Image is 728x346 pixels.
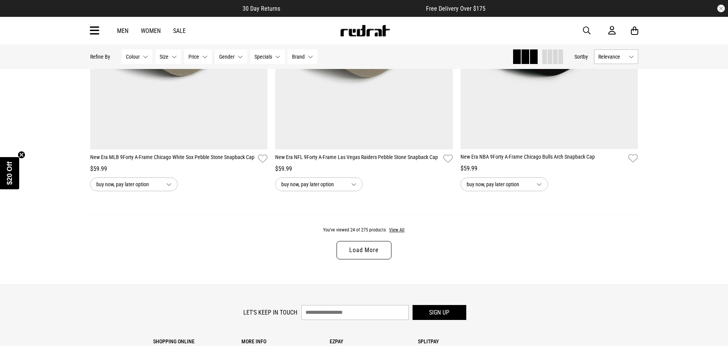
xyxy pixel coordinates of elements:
[281,180,345,189] span: buy now, pay later option
[461,177,548,191] button: buy now, pay later option
[254,54,272,60] span: Specials
[184,49,212,64] button: Price
[583,54,588,60] span: by
[292,54,305,60] span: Brand
[288,49,317,64] button: Brand
[173,27,186,34] a: Sale
[467,180,530,189] span: buy now, pay later option
[90,54,110,60] p: Refine By
[18,151,25,159] button: Close teaser
[461,153,626,164] a: New Era NBA 9Forty A-Frame Chicago Bulls Arch Snapback Cap
[215,49,247,64] button: Gender
[243,309,297,316] label: Let's keep in touch
[275,153,440,164] a: New Era NFL 9Forty A-Frame Las Vegas Raiders Pebble Stone Snapback Cap
[413,305,466,320] button: Sign up
[141,27,161,34] a: Women
[574,52,588,61] button: Sortby
[426,5,485,12] span: Free Delivery Over $175
[90,153,255,164] a: New Era MLB 9Forty A-Frame Chicago White Sox Pebble Stone Snapback Cap
[275,177,363,191] button: buy now, pay later option
[295,5,411,12] iframe: Customer reviews powered by Trustpilot
[117,27,129,34] a: Men
[219,54,234,60] span: Gender
[241,338,330,344] p: More Info
[330,338,418,344] p: Ezpay
[275,164,453,174] div: $59.99
[243,5,280,12] span: 30 Day Returns
[155,49,181,64] button: Size
[340,25,390,36] img: Redrat logo
[90,164,268,174] div: $59.99
[337,241,391,259] a: Load More
[96,180,160,189] span: buy now, pay later option
[160,54,168,60] span: Size
[418,338,506,344] p: Splitpay
[126,54,140,60] span: Colour
[323,227,386,233] span: You've viewed 24 of 275 products
[594,49,638,64] button: Relevance
[122,49,152,64] button: Colour
[389,227,405,234] button: View All
[90,177,178,191] button: buy now, pay later option
[598,54,626,60] span: Relevance
[6,3,29,26] button: Open LiveChat chat widget
[153,338,241,344] p: Shopping Online
[188,54,199,60] span: Price
[250,49,285,64] button: Specials
[461,164,638,173] div: $59.99
[6,161,13,185] span: $20 Off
